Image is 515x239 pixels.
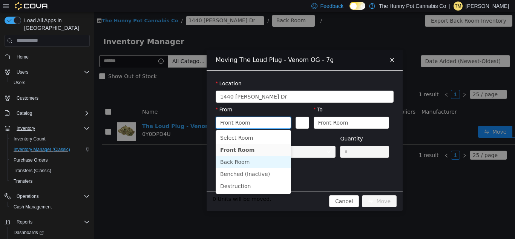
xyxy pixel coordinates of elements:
button: Transfers (Classic) [8,165,93,176]
li: Back Room [121,144,197,156]
span: Feedback [320,2,343,10]
button: Inventory [2,123,93,134]
span: Users [14,80,25,86]
button: Catalog [2,108,93,119]
a: Transfers (Classic) [11,166,54,175]
div: Teah Merrington [454,2,463,11]
span: Inventory [14,124,90,133]
span: Operations [17,193,39,199]
button: Reports [2,217,93,227]
div: Moving The Loud Plug - Venom OG - 7g [121,44,299,52]
a: Transfers [11,177,35,186]
span: Users [14,68,90,77]
i: icon: down [286,108,290,114]
span: Home [14,52,90,62]
li: Front Room [121,132,197,144]
i: icon: close [295,45,301,51]
button: Purchase Orders [8,155,93,165]
a: Home [14,52,32,62]
button: Operations [2,191,93,202]
input: Quantity [246,134,294,145]
span: 0 Units will be moved. [118,183,177,191]
li: Benched (Inactive) [121,156,197,168]
span: Inventory Manager (Classic) [11,145,90,154]
span: 1440 Quinn Dr [126,79,193,90]
i: icon: down [188,108,192,114]
button: Users [14,68,31,77]
button: Inventory Count [8,134,93,144]
label: Location [121,68,147,74]
span: Operations [14,192,90,201]
button: Inventory Manager (Classic) [8,144,93,155]
span: Transfers [14,178,32,184]
span: Cash Management [11,202,90,211]
p: | [449,2,451,11]
i: icon: down [232,137,237,143]
li: Select Room [121,120,197,132]
div: Front Room [126,105,156,116]
label: From [121,94,138,100]
button: Customers [2,93,93,103]
span: Users [11,78,90,87]
span: TM [455,2,461,11]
label: Quantity [246,123,269,130]
a: Inventory Count [11,134,49,143]
button: Operations [14,192,42,201]
div: Front Room [224,105,254,116]
a: Purchase Orders [11,156,51,165]
button: Home [2,51,93,62]
button: Inventory [14,124,38,133]
a: Dashboards [8,227,93,238]
span: Reports [14,217,90,227]
button: Transfers [8,176,93,187]
span: Purchase Orders [14,157,48,163]
input: Dark Mode [349,2,365,10]
a: Users [11,78,28,87]
a: Customers [14,94,41,103]
span: Inventory Manager (Classic) [14,146,70,153]
a: Cash Management [11,202,55,211]
span: Home [17,54,29,60]
span: Cash Management [14,204,52,210]
p: [PERSON_NAME] [466,2,509,11]
img: Cova [15,2,49,10]
span: Purchase Orders [11,156,90,165]
button: icon: swapMove [268,183,302,195]
span: Transfers [11,177,90,186]
span: Customers [14,93,90,103]
button: Cancel [235,183,265,195]
span: Reports [17,219,32,225]
span: Catalog [14,109,90,118]
button: Catalog [14,109,35,118]
a: Dashboards [11,228,47,237]
button: Reports [14,217,35,227]
i: icon: down [290,82,295,88]
li: Destruction [121,168,197,180]
span: Inventory [17,125,35,131]
span: Transfers (Classic) [14,168,51,174]
p: The Hunny Pot Cannabis Co [379,2,446,11]
span: Inventory Count [14,136,46,142]
label: To [219,94,228,100]
button: Close [287,38,308,59]
span: Customers [17,95,38,101]
a: Inventory Manager (Classic) [11,145,73,154]
button: Users [8,77,93,88]
span: Inventory Count [11,134,90,143]
span: Catalog [17,110,32,116]
span: Users [17,69,28,75]
span: Load All Apps in [GEOGRAPHIC_DATA] [21,17,90,32]
button: Cash Management [8,202,93,212]
button: Swap [201,105,215,117]
span: Dashboards [11,228,90,237]
span: Transfers (Classic) [11,166,90,175]
span: Dashboards [14,230,44,236]
button: Users [2,67,93,77]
